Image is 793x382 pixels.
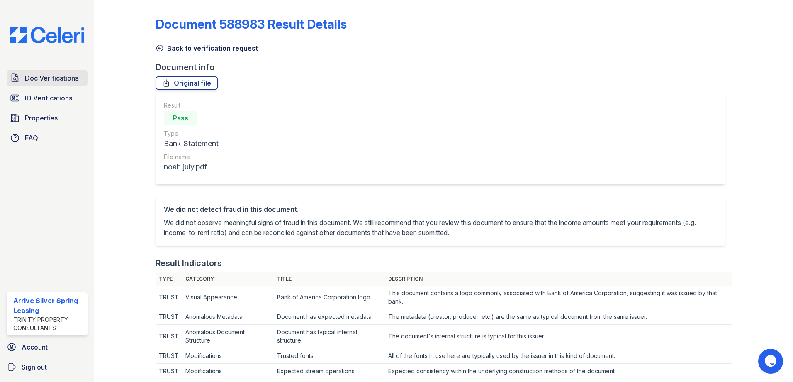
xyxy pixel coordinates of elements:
div: Document info [156,61,732,73]
td: TRUST [156,348,182,364]
div: File name [164,153,219,161]
td: The metadata (creator, producer, etc.) are the same as typical document from the same issuer. [385,309,732,325]
a: Document 588983 Result Details [156,17,347,32]
td: TRUST [156,364,182,379]
div: Bank Statement [164,138,219,149]
div: Result Indicators [156,257,222,269]
span: Sign out [22,362,47,372]
span: ID Verifications [25,93,72,103]
th: Category [182,272,274,286]
td: TRUST [156,325,182,348]
a: Original file [156,76,218,90]
td: Anomalous Metadata [182,309,274,325]
a: Properties [7,110,88,126]
div: Pass [164,111,197,125]
td: Expected consistency within the underlying construction methods of the document. [385,364,732,379]
td: Anomalous Document Structure [182,325,274,348]
td: This document contains a logo commonly associated with Bank of America Corporation, suggesting it... [385,286,732,309]
td: All of the fonts in use here are typically used by the issuer in this kind of document. [385,348,732,364]
span: FAQ [25,133,38,143]
td: Modifications [182,348,274,364]
td: TRUST [156,309,182,325]
a: FAQ [7,130,88,146]
div: noah july.pdf [164,161,219,173]
div: Trinity Property Consultants [13,316,84,332]
a: ID Verifications [7,90,88,106]
span: Doc Verifications [25,73,78,83]
th: Title [274,272,385,286]
div: We did not detect fraud in this document. [164,204,717,214]
td: The document's internal structure is typical for this issuer. [385,325,732,348]
th: Description [385,272,732,286]
td: Expected stream operations [274,364,385,379]
div: Arrive Silver Spring Leasing [13,296,84,316]
td: Trusted fonts [274,348,385,364]
div: Type [164,130,219,138]
td: Document has expected metadata [274,309,385,325]
td: Document has typical internal structure [274,325,385,348]
td: TRUST [156,286,182,309]
td: Bank of America Corporation logo [274,286,385,309]
p: We did not observe meaningful signs of fraud in this document. We still recommend that you review... [164,218,717,238]
iframe: chat widget [758,349,785,374]
a: Sign out [3,359,91,375]
th: Type [156,272,182,286]
span: Properties [25,113,58,123]
img: CE_Logo_Blue-a8612792a0a2168367f1c8372b55b34899dd931a85d93a1a3d3e32e68fde9ad4.png [3,27,91,43]
div: Result [164,101,219,110]
a: Back to verification request [156,43,258,53]
a: Account [3,339,91,355]
td: Modifications [182,364,274,379]
td: Visual Appearance [182,286,274,309]
a: Doc Verifications [7,70,88,86]
span: Account [22,342,48,352]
